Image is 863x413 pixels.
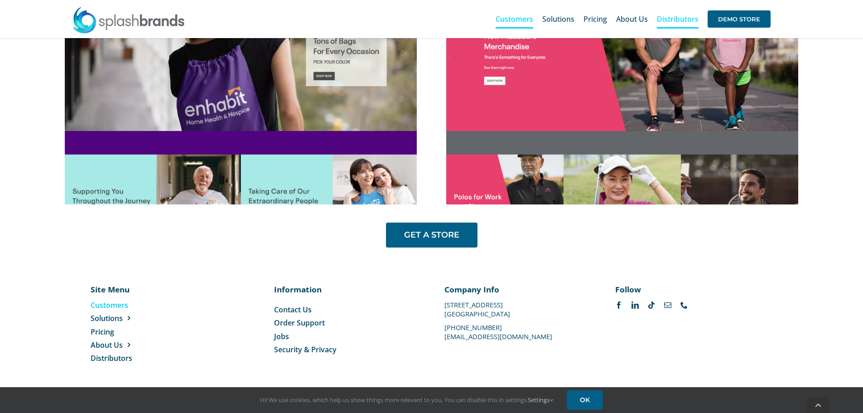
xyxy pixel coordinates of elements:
span: Pricing [583,15,607,23]
span: Pricing [91,327,114,337]
a: Customers [496,5,533,34]
span: Customers [496,15,533,23]
a: Pricing [583,5,607,34]
span: Jobs [274,331,289,341]
a: Jobs [274,331,419,341]
a: Order Support [274,318,419,328]
a: Pricing [91,327,183,337]
span: Solutions [91,313,123,323]
a: Distributors [91,353,183,363]
a: tiktok [648,301,655,309]
a: facebook [615,301,622,309]
span: Distributors [657,15,699,23]
span: DEMO STORE [708,10,771,28]
span: About Us [91,340,123,350]
a: Security & Privacy [274,345,419,355]
a: Distributors [657,5,699,34]
a: Customers [91,300,183,310]
a: Solutions [91,313,183,323]
span: Hi! We use cookies, which help us show things more relevant to you. You can disable this in setti... [260,396,553,404]
span: Distributors [91,353,132,363]
a: Contact Us [274,305,419,315]
a: About Us [91,340,183,350]
a: phone [680,301,688,309]
a: DEMO STORE [708,5,771,34]
span: Security & Privacy [274,345,337,355]
nav: Menu [274,305,419,355]
span: Solutions [542,15,574,23]
span: GET A STORE [404,230,459,240]
a: OK [567,390,603,410]
p: Site Menu [91,284,183,295]
a: GET A STORE [386,223,477,248]
nav: Main Menu Sticky [496,5,771,34]
a: mail [664,301,671,309]
span: About Us [616,15,648,23]
a: linkedin [632,301,639,309]
span: Customers [91,300,128,310]
p: Follow [615,284,760,295]
img: SplashBrands.com Logo [72,6,185,34]
a: Settings [528,396,553,404]
p: Information [274,284,419,295]
nav: Menu [91,300,183,364]
span: Contact Us [274,305,312,315]
p: Company Info [444,284,589,295]
span: Order Support [274,318,325,328]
